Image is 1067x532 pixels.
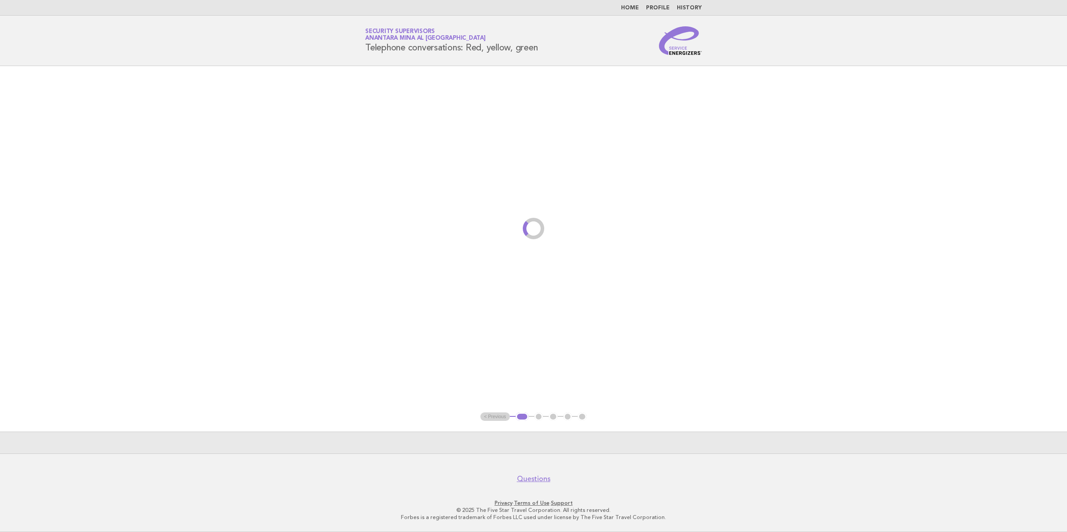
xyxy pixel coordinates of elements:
[260,499,807,507] p: · ·
[646,5,670,11] a: Profile
[517,474,550,483] a: Questions
[365,29,486,41] a: Security SupervisorsAnantara Mina al [GEOGRAPHIC_DATA]
[260,507,807,514] p: © 2025 The Five Star Travel Corporation. All rights reserved.
[260,514,807,521] p: Forbes is a registered trademark of Forbes LLC used under license by The Five Star Travel Corpora...
[365,36,486,42] span: Anantara Mina al [GEOGRAPHIC_DATA]
[677,5,702,11] a: History
[659,26,702,55] img: Service Energizers
[495,500,513,506] a: Privacy
[551,500,573,506] a: Support
[514,500,550,506] a: Terms of Use
[621,5,639,11] a: Home
[365,29,538,52] h1: Telephone conversations: Red, yellow, green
